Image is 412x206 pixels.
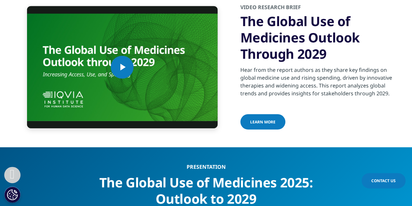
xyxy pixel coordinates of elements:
[240,114,285,130] a: learn more
[371,178,396,183] span: Contact Us
[240,13,398,62] h3: The Global Use of Medicines Outlook Through 2029
[111,56,134,79] button: Play Video
[80,164,332,170] div: PRESENTATION
[240,4,398,13] h2: Video Research Brief
[240,66,398,101] p: Hear from the report authors as they share key findings on global medicine use and rising spendin...
[362,173,405,188] a: Contact Us
[27,6,218,128] video-js: Video Player
[4,186,21,203] button: Cookie 設定
[250,119,276,125] span: learn more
